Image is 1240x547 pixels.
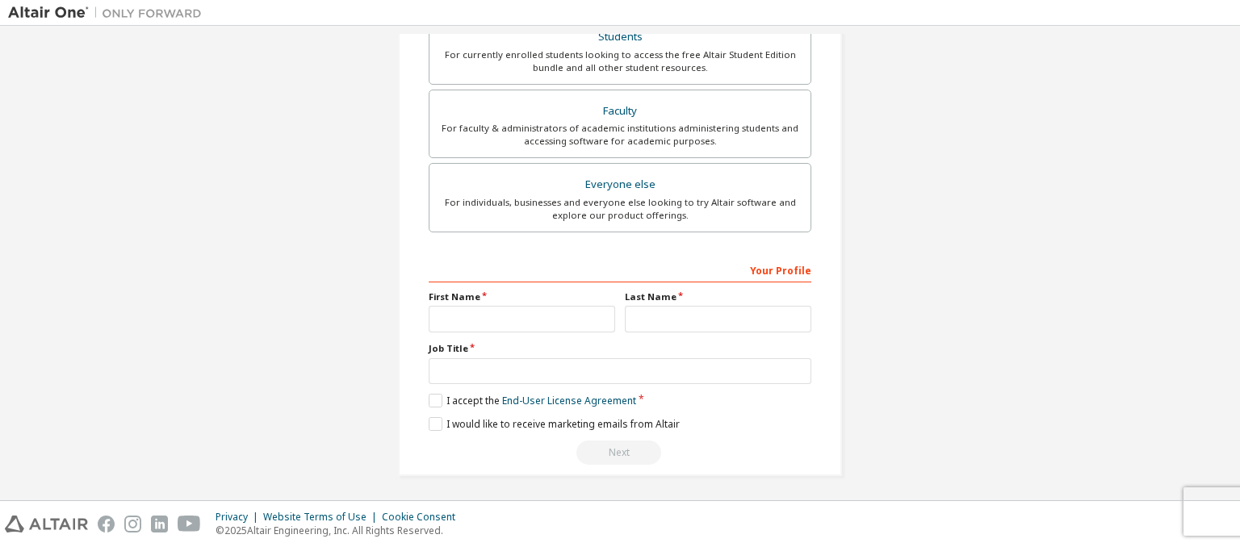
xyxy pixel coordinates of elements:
div: Faculty [439,100,801,123]
div: Privacy [216,511,263,524]
div: Cookie Consent [382,511,465,524]
label: Last Name [625,290,811,303]
label: Job Title [429,342,811,355]
p: © 2025 Altair Engineering, Inc. All Rights Reserved. [216,524,465,537]
img: Altair One [8,5,210,21]
label: I would like to receive marketing emails from Altair [429,417,680,431]
div: Read and acccept EULA to continue [429,441,811,465]
img: linkedin.svg [151,516,168,532]
img: altair_logo.svg [5,516,88,532]
label: First Name [429,290,615,303]
div: For currently enrolled students looking to access the free Altair Student Edition bundle and all ... [439,48,801,74]
img: facebook.svg [98,516,115,532]
img: instagram.svg [124,516,141,532]
div: Students [439,26,801,48]
div: Everyone else [439,173,801,196]
div: For faculty & administrators of academic institutions administering students and accessing softwa... [439,122,801,148]
div: Website Terms of Use [263,511,382,524]
div: For individuals, businesses and everyone else looking to try Altair software and explore our prod... [439,196,801,222]
div: Your Profile [429,257,811,282]
label: I accept the [429,394,636,407]
img: youtube.svg [178,516,201,532]
a: End-User License Agreement [502,394,636,407]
